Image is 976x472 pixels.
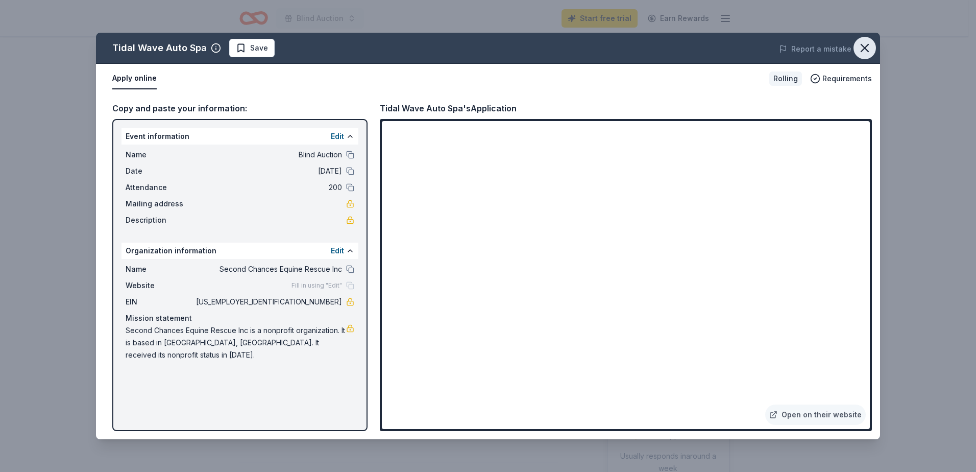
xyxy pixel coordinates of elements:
[112,68,157,89] button: Apply online
[194,263,342,275] span: Second Chances Equine Rescue Inc
[126,198,194,210] span: Mailing address
[331,245,344,257] button: Edit
[112,102,368,115] div: Copy and paste your information:
[810,73,872,85] button: Requirements
[331,130,344,143] button: Edit
[126,279,194,292] span: Website
[126,165,194,177] span: Date
[765,405,866,425] a: Open on their website
[229,39,275,57] button: Save
[291,281,342,290] span: Fill in using "Edit"
[194,296,342,308] span: [US_EMPLOYER_IDENTIFICATION_NUMBER]
[112,40,207,56] div: Tidal Wave Auto Spa
[194,181,342,194] span: 200
[121,243,358,259] div: Organization information
[822,73,872,85] span: Requirements
[126,324,346,361] span: Second Chances Equine Rescue Inc is a nonprofit organization. It is based in [GEOGRAPHIC_DATA], [...
[126,312,354,324] div: Mission statement
[126,296,194,308] span: EIN
[250,42,268,54] span: Save
[126,181,194,194] span: Attendance
[769,72,802,86] div: Rolling
[121,128,358,145] div: Event information
[194,165,342,177] span: [DATE]
[126,149,194,161] span: Name
[126,263,194,275] span: Name
[126,214,194,226] span: Description
[194,149,342,161] span: Blind Auction
[779,43,851,55] button: Report a mistake
[380,102,517,115] div: Tidal Wave Auto Spa's Application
